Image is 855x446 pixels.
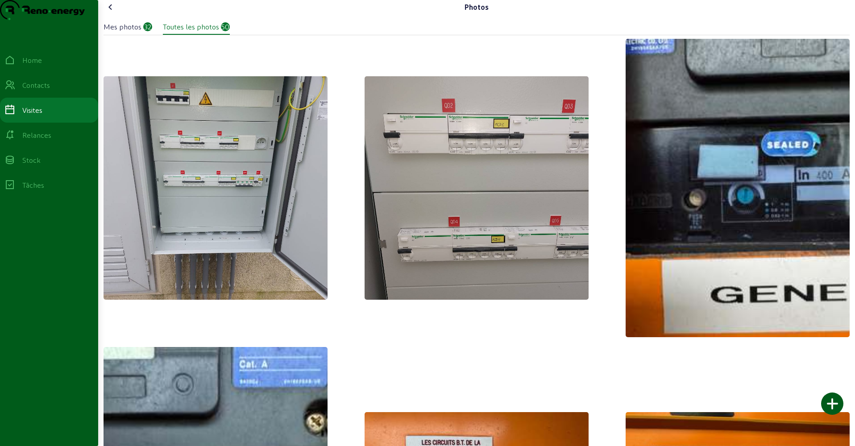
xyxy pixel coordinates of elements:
div: Stock [22,155,41,165]
div: Toutes les photos [163,21,219,32]
div: Tâches [22,180,44,190]
div: 50 [221,22,230,31]
div: Home [22,55,42,66]
div: Contacts [22,80,50,91]
div: Visites [22,105,42,116]
img: WhatsApp%20Image%202025-01-15%20at%2012.12.12.jpeg [104,76,328,300]
img: thb_ee70f28c-0b7d-5e97-7575-81c41e71d15e.jpeg [626,39,850,337]
div: Relances [22,130,51,140]
div: Photos [465,2,489,12]
div: Mes photos [104,21,141,32]
div: 32 [143,22,152,31]
img: WhatsApp%20Image%202025-01-15%20at%2012.12.11.jpeg [365,76,589,300]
